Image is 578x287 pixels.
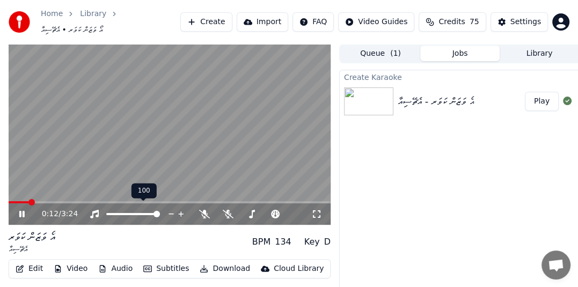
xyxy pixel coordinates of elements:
button: Queue [341,46,420,61]
div: Key [304,236,320,248]
div: Settings [510,17,541,27]
button: Play [525,92,559,111]
button: Create [180,12,232,32]
span: އޯ ވަޒަން ކަވަރ • އެޗޭސިއާ [41,25,103,35]
div: BPM [252,236,270,248]
button: Settings [491,12,548,32]
span: 3:24 [61,209,78,219]
button: Audio [94,261,137,276]
div: 100 [131,183,157,198]
div: Cloud Library [274,263,324,274]
a: Home [41,9,63,19]
nav: breadcrumb [41,9,180,35]
button: FAQ [292,12,334,32]
div: / [42,209,68,219]
div: 134 [275,236,291,248]
div: Open chat [542,251,570,279]
a: Library [80,9,106,19]
div: އޯ ވަޒަން ކަވަރ - އެޗޭސިއާ [398,94,474,109]
span: Credits [438,17,465,27]
div: އޯ ވަޒަން ކަވަރ [9,229,55,244]
div: D [324,236,331,248]
button: Jobs [420,46,500,61]
button: Download [195,261,254,276]
span: ( 1 ) [390,48,401,59]
button: Edit [11,261,47,276]
button: Video [49,261,92,276]
button: Import [237,12,288,32]
span: 0:12 [42,209,58,219]
button: Subtitles [139,261,193,276]
img: youka [9,11,30,33]
button: Credits75 [419,12,486,32]
div: އެޗޭސިއާ [9,244,55,255]
button: Video Guides [338,12,414,32]
span: 75 [470,17,479,27]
